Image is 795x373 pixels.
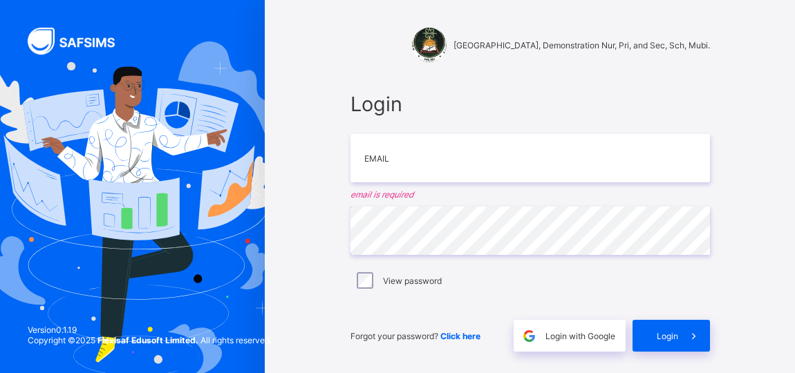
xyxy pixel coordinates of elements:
[28,28,131,55] img: SAFSIMS Logo
[383,276,442,286] label: View password
[453,40,710,50] span: [GEOGRAPHIC_DATA], Demonstration Nur, Pri, and Sec, Sch, Mubi.
[97,335,198,345] strong: Flexisaf Edusoft Limited.
[350,92,710,116] span: Login
[350,331,480,341] span: Forgot your password?
[521,328,537,344] img: google.396cfc9801f0270233282035f929180a.svg
[28,325,272,335] span: Version 0.1.19
[28,335,272,345] span: Copyright © 2025 All rights reserved.
[440,331,480,341] a: Click here
[545,331,615,341] span: Login with Google
[657,331,678,341] span: Login
[350,189,710,200] em: email is required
